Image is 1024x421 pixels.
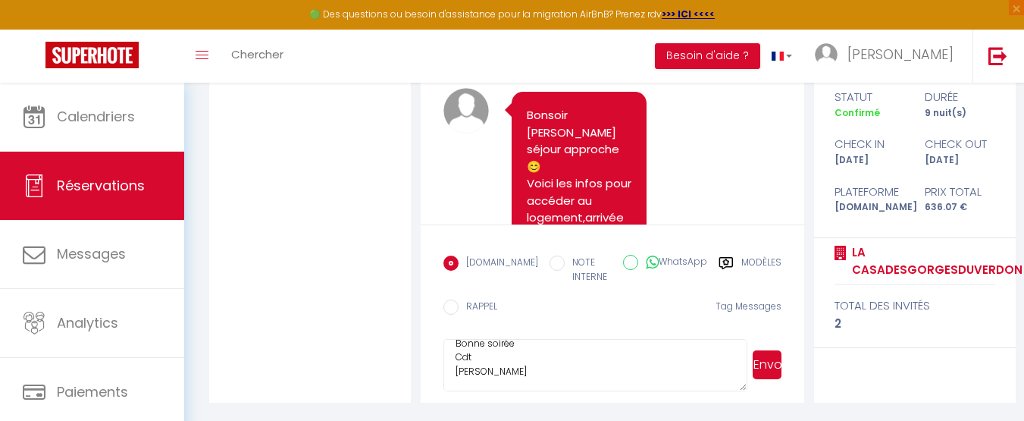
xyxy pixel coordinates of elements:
a: ... [PERSON_NAME] [803,30,972,83]
img: ... [815,43,838,66]
span: Analytics [57,313,118,332]
label: NOTE INTERNE [565,256,612,284]
a: Chercher [220,30,295,83]
a: >>> ICI <<<< [662,8,715,20]
div: Prix total [915,183,1006,201]
span: Confirmé [835,106,880,119]
img: Super Booking [45,42,139,68]
div: check in [825,135,916,153]
div: [DOMAIN_NAME] [825,200,916,215]
div: 9 nuit(s) [915,106,1006,121]
div: statut [825,88,916,106]
label: WhatsApp [638,255,707,272]
img: logout [988,46,1007,65]
div: durée [915,88,1006,106]
span: [PERSON_NAME] [847,45,954,64]
label: Modèles [741,256,781,287]
div: check out [915,135,1006,153]
div: 2 [835,315,996,333]
div: 636.07 € [915,200,1006,215]
img: avatar.png [443,88,489,134]
a: la casadesgorgesduverdon [847,243,1022,279]
span: Calendriers [57,107,135,126]
button: Besoin d'aide ? [655,43,760,69]
span: Messages [57,244,126,263]
span: Paiements [57,382,128,401]
div: [DATE] [915,153,1006,168]
label: [DOMAIN_NAME] [459,256,538,272]
span: Chercher [231,46,283,62]
button: Envoyer [753,350,781,379]
div: [DATE] [825,153,916,168]
label: RAPPEL [459,300,497,316]
span: Tag Messages [716,300,781,313]
span: Réservations [57,176,145,195]
div: total des invités [835,297,996,315]
div: Plateforme [825,183,916,201]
